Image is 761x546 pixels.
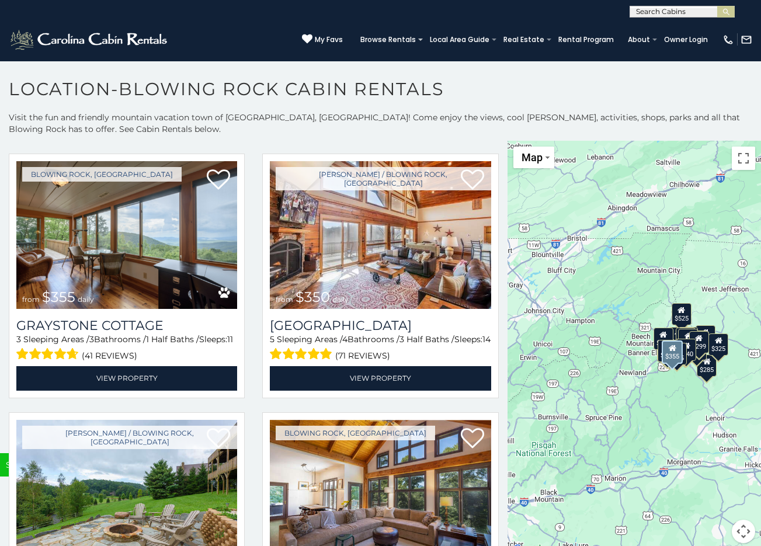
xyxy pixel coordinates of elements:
[355,32,422,48] a: Browse Rentals
[657,339,677,361] div: $375
[270,318,491,333] h3: Blackberry Ridge
[22,426,237,449] a: [PERSON_NAME] / Blowing Rock, [GEOGRAPHIC_DATA]
[332,295,349,304] span: daily
[658,339,677,361] div: $410
[270,333,491,363] div: Sleeping Areas / Bathrooms / Sleeps:
[741,34,752,46] img: mail-regular-white.png
[315,34,343,45] span: My Favs
[708,333,728,356] div: $325
[666,342,686,364] div: $345
[732,147,755,170] button: Toggle fullscreen view
[276,426,435,440] a: Blowing Rock, [GEOGRAPHIC_DATA]
[675,327,695,349] div: $315
[16,366,237,390] a: View Property
[16,318,237,333] a: Graystone Cottage
[662,340,683,364] div: $355
[552,32,620,48] a: Rental Program
[522,151,543,164] span: Map
[342,334,348,345] span: 4
[697,354,717,376] div: $285
[677,326,697,349] div: $150
[270,334,274,345] span: 5
[686,338,706,360] div: $325
[78,295,94,304] span: daily
[270,161,491,309] a: Blackberry Ridge from $350 daily
[654,328,673,350] div: $400
[622,32,656,48] a: About
[302,34,343,46] a: My Favs
[722,34,734,46] img: phone-regular-white.png
[276,295,293,304] span: from
[16,333,237,363] div: Sleeping Areas / Bathrooms / Sleeps:
[424,32,495,48] a: Local Area Guide
[689,331,708,353] div: $299
[672,302,691,325] div: $525
[146,334,199,345] span: 1 Half Baths /
[270,161,491,309] img: Blackberry Ridge
[227,334,233,345] span: 11
[82,348,137,363] span: (41 reviews)
[461,427,484,451] a: Add to favorites
[482,334,491,345] span: 14
[22,167,182,182] a: Blowing Rock, [GEOGRAPHIC_DATA]
[695,325,715,347] div: $930
[335,348,390,363] span: (71 reviews)
[89,334,94,345] span: 3
[498,32,550,48] a: Real Estate
[399,334,454,345] span: 3 Half Baths /
[16,161,237,309] img: Graystone Cottage
[658,32,714,48] a: Owner Login
[270,366,491,390] a: View Property
[270,318,491,333] a: [GEOGRAPHIC_DATA]
[732,520,755,543] button: Map camera controls
[42,288,75,305] span: $355
[207,168,230,193] a: Add to favorites
[16,334,21,345] span: 3
[513,147,554,168] button: Change map style
[22,295,40,304] span: from
[296,288,330,305] span: $350
[676,338,696,360] div: $140
[276,167,491,190] a: [PERSON_NAME] / Blowing Rock, [GEOGRAPHIC_DATA]
[16,161,237,309] a: Graystone Cottage from $355 daily
[678,329,698,351] div: $695
[9,28,171,51] img: White-1-2.png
